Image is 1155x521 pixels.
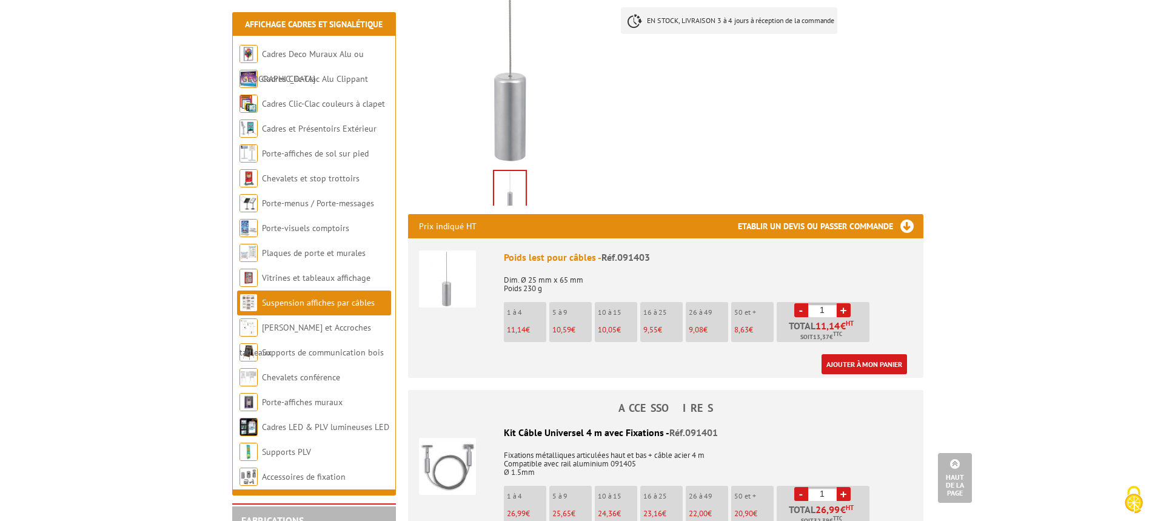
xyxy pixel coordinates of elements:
p: 50 et + [734,308,774,317]
a: Porte-menus / Porte-messages [262,198,374,209]
img: Chevalets et stop trottoirs [239,169,258,187]
span: Réf.091403 [601,251,650,263]
img: Supports PLV [239,443,258,461]
a: Porte-affiches muraux [262,397,343,408]
a: Supports PLV [262,446,311,457]
img: Cadres Clic-Clac couleurs à clapet [239,95,258,113]
p: € [689,509,728,518]
img: Porte-menus / Porte-messages [239,194,258,212]
a: Cadres Deco Muraux Alu ou [GEOGRAPHIC_DATA] [239,49,364,84]
p: 50 et + [734,492,774,500]
a: Chevalets et stop trottoirs [262,173,360,184]
a: Haut de la page [938,453,972,503]
img: Cimaises et Accroches tableaux [239,318,258,337]
p: 1 à 4 [507,308,546,317]
img: Cookies (fenêtre modale) [1119,485,1149,515]
p: 5 à 9 [552,308,592,317]
span: 8,63 [734,324,749,335]
p: Prix indiqué HT [419,214,477,238]
p: 26 à 49 [689,308,728,317]
span: 26,99 [815,505,840,514]
p: 16 à 25 [643,492,683,500]
a: [PERSON_NAME] et Accroches tableaux [239,322,371,358]
img: Suspension affiches par câbles [239,294,258,312]
a: Porte-affiches de sol sur pied [262,148,369,159]
p: € [643,326,683,334]
a: Cadres Clic-Clac couleurs à clapet [262,98,385,109]
span: 20,90 [734,508,753,519]
img: Plaques de porte et murales [239,244,258,262]
h3: Etablir un devis ou passer commande [738,214,923,238]
img: Cadres et Présentoirs Extérieur [239,119,258,138]
p: 16 à 25 [643,308,683,317]
img: Cadres Deco Muraux Alu ou Bois [239,45,258,63]
span: Soit € [800,332,842,342]
p: € [643,509,683,518]
img: Porte-affiches de sol sur pied [239,144,258,163]
a: Vitrines et tableaux affichage [262,272,370,283]
p: Total [780,321,869,342]
button: Cookies (fenêtre modale) [1113,480,1155,521]
p: € [552,326,592,334]
p: € [507,509,546,518]
span: 26,99 [507,508,526,519]
sup: HT [846,503,854,512]
img: Cadres LED & PLV lumineuses LED [239,418,258,436]
img: Porte-visuels comptoirs [239,219,258,237]
img: Poids lest pour câbles [419,250,476,308]
p: 10 à 15 [598,492,637,500]
span: 11,14 [507,324,526,335]
p: EN STOCK, LIVRAISON 3 à 4 jours à réception de la commande [621,7,837,34]
a: Chevalets conférence [262,372,340,383]
p: 1 à 4 [507,492,546,500]
span: 10,05 [598,324,617,335]
img: suspendus_par_cables_091403_1.jpg [494,171,526,209]
p: € [689,326,728,334]
a: Porte-visuels comptoirs [262,223,349,234]
a: Cadres et Présentoirs Extérieur [262,123,377,134]
a: Cadres LED & PLV lumineuses LED [262,422,389,432]
p: 10 à 15 [598,308,637,317]
span: 22,00 [689,508,708,519]
p: € [507,326,546,334]
p: € [734,509,774,518]
a: - [794,487,808,501]
p: 26 à 49 [689,492,728,500]
a: Suspension affiches par câbles [262,297,375,308]
div: Poids lest pour câbles - [504,250,912,264]
span: Réf.091401 [669,426,718,439]
img: Kit Câble Universel 4 m avec Fixations [419,438,476,495]
a: + [837,303,851,317]
sup: TTC [833,331,842,337]
h4: ACCESSOIRES [408,402,923,414]
span: € [815,505,854,514]
img: Porte-affiches muraux [239,393,258,411]
img: Accessoires de fixation [239,468,258,486]
span: 24,36 [598,508,617,519]
span: 10,59 [552,324,571,335]
a: - [794,303,808,317]
a: Accessoires de fixation [262,471,346,482]
a: Supports de communication bois [262,347,384,358]
p: € [598,326,637,334]
span: 11,14 [815,321,840,331]
img: Chevalets conférence [239,368,258,386]
a: Affichage Cadres et Signalétique [245,19,383,30]
a: Ajouter à mon panier [822,354,907,374]
span: 9,55 [643,324,658,335]
a: Plaques de porte et murales [262,247,366,258]
img: Vitrines et tableaux affichage [239,269,258,287]
p: € [552,509,592,518]
span: € [840,321,846,331]
p: € [598,509,637,518]
a: Cadres Clic-Clac Alu Clippant [262,73,368,84]
sup: HT [846,319,854,328]
div: Kit Câble Universel 4 m avec Fixations - [419,426,912,440]
p: Fixations métalliques articulées haut et bas + câble acier 4 m Compatible avec rail aluminium 091... [419,443,912,477]
p: Dim. Ø 25 mm x 65 mm Poids 230 g [504,267,912,293]
span: 23,16 [643,508,662,519]
p: 5 à 9 [552,492,592,500]
a: + [837,487,851,501]
span: 25,65 [552,508,571,519]
p: € [734,326,774,334]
